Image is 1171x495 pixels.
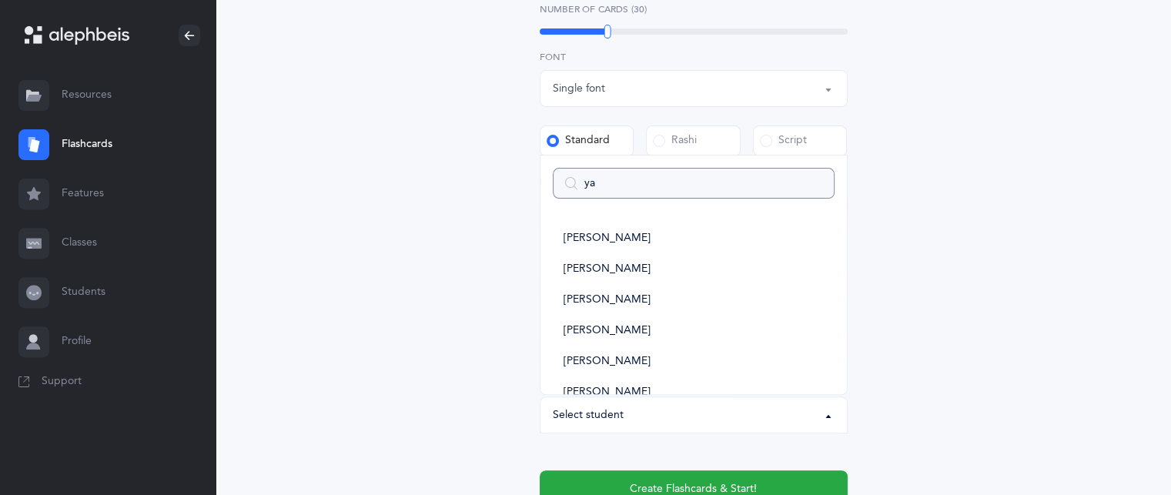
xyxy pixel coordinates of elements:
span: [PERSON_NAME] [564,324,651,338]
label: Font [540,50,848,64]
div: Select student [553,407,624,423]
span: Support [42,374,82,390]
button: Select student [540,396,848,433]
span: [PERSON_NAME] [564,232,651,246]
span: [PERSON_NAME] [564,293,651,307]
input: Search [553,168,835,199]
div: Script [760,133,807,149]
button: Single font [540,70,848,107]
div: Standard [547,133,610,149]
span: [PERSON_NAME] [564,355,651,369]
div: Single font [553,81,605,97]
span: [PERSON_NAME] [564,386,651,400]
span: [PERSON_NAME] [564,263,651,276]
label: Number of Cards (30) [540,2,848,16]
div: Rashi [653,133,697,149]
